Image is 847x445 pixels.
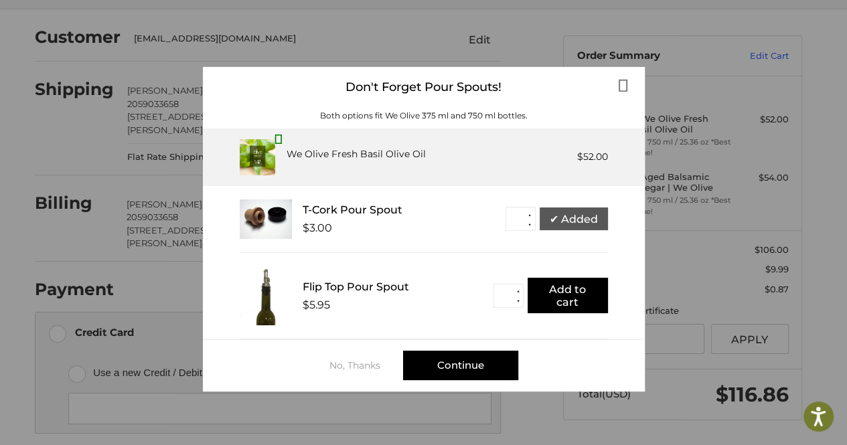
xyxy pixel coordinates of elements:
[203,110,645,122] div: Both options fit We Olive 375 ml and 750 ml bottles.
[203,67,645,108] div: Don't Forget Pour Spouts!
[513,286,523,296] button: ▲
[303,298,330,311] div: $5.95
[540,207,608,230] button: ✔ Added
[525,209,535,219] button: ▲
[303,203,497,216] div: T-Cork Pour Spout
[240,199,293,239] img: T_Cork__22625.1711686153.233.225.jpg
[286,147,425,161] div: We Olive Fresh Basil Olive Oil
[577,150,608,164] div: $52.00
[525,219,535,230] button: ▼
[19,20,151,31] p: We're away right now. Please check back later!
[303,221,332,234] div: $3.00
[240,266,292,325] img: FTPS_bottle__43406.1705089544.233.225.jpg
[303,280,493,293] div: Flip Top Pour Spout
[329,360,403,371] div: No, Thanks
[154,17,170,33] button: Open LiveChat chat widget
[513,296,523,306] button: ▼
[403,351,518,380] div: Continue
[528,278,608,313] button: Add to cart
